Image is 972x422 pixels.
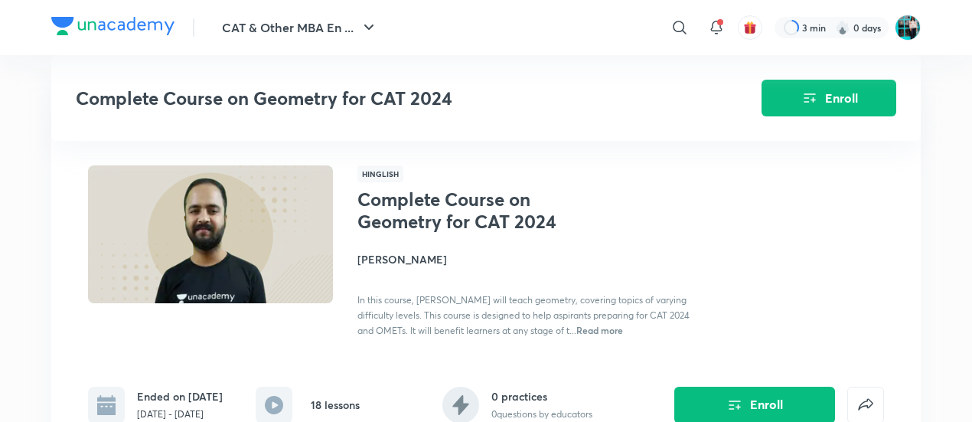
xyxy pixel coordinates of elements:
[491,407,592,421] p: 0 questions by educators
[895,15,921,41] img: VIDISHA PANDEY
[743,21,757,34] img: avatar
[357,165,403,182] span: Hinglish
[576,324,623,336] span: Read more
[357,188,608,233] h1: Complete Course on Geometry for CAT 2024
[357,251,700,267] h4: [PERSON_NAME]
[137,388,223,404] h6: Ended on [DATE]
[738,15,762,40] button: avatar
[213,12,387,43] button: CAT & Other MBA En ...
[86,164,335,305] img: Thumbnail
[762,80,896,116] button: Enroll
[357,294,690,336] span: In this course, [PERSON_NAME] will teach geometry, covering topics of varying difficulty levels. ...
[137,407,223,421] p: [DATE] - [DATE]
[51,17,175,35] img: Company Logo
[835,20,850,35] img: streak
[51,17,175,39] a: Company Logo
[491,388,592,404] h6: 0 practices
[311,397,360,413] h6: 18 lessons
[76,87,675,110] h3: Complete Course on Geometry for CAT 2024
